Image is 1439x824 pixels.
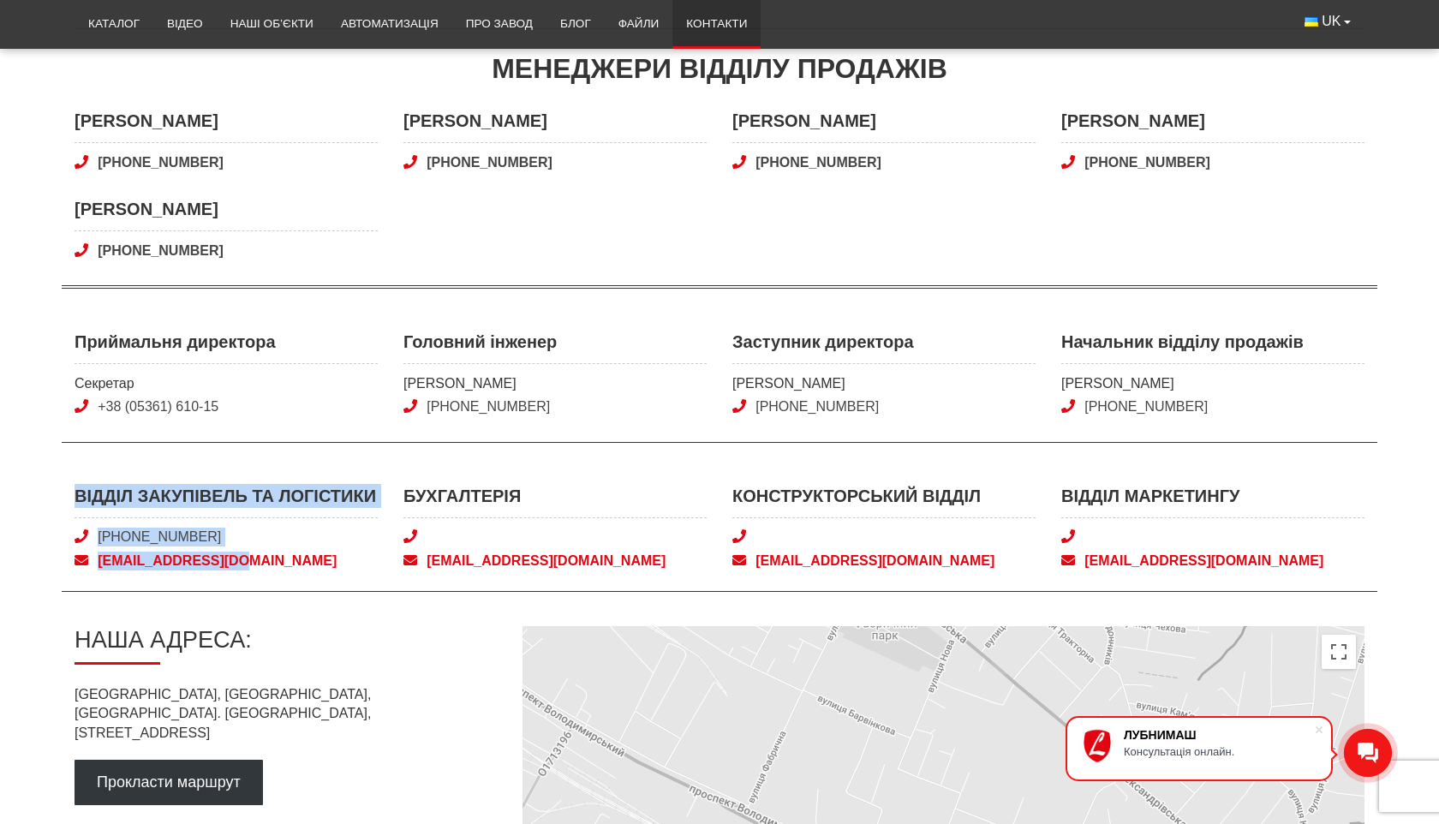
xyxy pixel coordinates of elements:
a: [PHONE_NUMBER] [75,153,378,172]
a: [EMAIL_ADDRESS][DOMAIN_NAME] [1061,552,1364,570]
a: [PHONE_NUMBER] [1061,153,1364,172]
h2: Наша адреса: [75,626,495,665]
span: Відділ закупівель та логістики [75,484,378,518]
span: [PERSON_NAME] [732,374,1036,393]
span: Приймальня директора [75,330,378,364]
a: Каталог [75,5,153,43]
a: [PHONE_NUMBER] [755,399,879,414]
span: [PERSON_NAME] [403,109,707,143]
a: Про завод [452,5,546,43]
a: [PHONE_NUMBER] [427,399,550,414]
div: ЛУБНИМАШ [1124,728,1314,742]
span: [PERSON_NAME] [75,197,378,231]
a: Контакти [672,5,761,43]
span: [PERSON_NAME] [403,374,707,393]
a: [EMAIL_ADDRESS][DOMAIN_NAME] [732,552,1036,570]
span: UK [1322,12,1340,31]
span: Секретар [75,374,378,393]
a: [PHONE_NUMBER] [98,529,221,544]
span: Бухгалтерія [403,484,707,518]
div: Менеджери відділу продажів [75,50,1364,88]
a: [EMAIL_ADDRESS][DOMAIN_NAME] [403,552,707,570]
a: [PHONE_NUMBER] [75,242,378,260]
a: Наші об’єкти [217,5,327,43]
span: [PERSON_NAME] [75,109,378,143]
span: [PERSON_NAME] [1061,374,1364,393]
a: Відео [153,5,217,43]
button: UK [1291,5,1364,38]
span: Начальник відділу продажів [1061,330,1364,364]
a: Файли [605,5,673,43]
a: [PHONE_NUMBER] [1084,399,1208,414]
a: [EMAIL_ADDRESS][DOMAIN_NAME] [75,552,378,570]
span: [PERSON_NAME] [1061,109,1364,143]
div: Консультація онлайн. [1124,745,1314,758]
a: Блог [546,5,605,43]
a: [PHONE_NUMBER] [732,153,1036,172]
a: Прокласти маршрут [75,760,263,805]
span: Відділ маркетингу [1061,484,1364,518]
a: [PHONE_NUMBER] [403,153,707,172]
button: Перемкнути повноекранний режим [1322,635,1356,669]
span: Заступник директора [732,330,1036,364]
a: Автоматизація [327,5,452,43]
span: Конструкторський відділ [732,484,1036,518]
span: Головний інженер [403,330,707,364]
p: [GEOGRAPHIC_DATA], [GEOGRAPHIC_DATA], [GEOGRAPHIC_DATA]. [GEOGRAPHIC_DATA], [STREET_ADDRESS] [75,685,495,743]
span: [PERSON_NAME] [732,109,1036,143]
a: +38 (05361) 610-15 [98,399,218,414]
img: Українська [1305,17,1318,27]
